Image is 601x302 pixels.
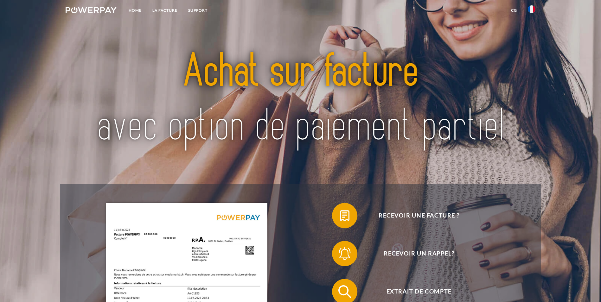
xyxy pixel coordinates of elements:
img: title-powerpay_fr.svg [89,30,512,168]
img: qb_bill.svg [337,208,353,223]
a: LA FACTURE [147,5,183,16]
button: Recevoir un rappel? [332,241,497,266]
img: qb_bell.svg [337,246,353,261]
button: Recevoir une facture ? [332,203,497,228]
span: Recevoir une facture ? [341,203,496,228]
a: Support [183,5,213,16]
a: CG [506,5,522,16]
img: fr [528,5,535,13]
img: logo-powerpay-white.svg [66,7,117,13]
a: Home [123,5,147,16]
span: Recevoir un rappel? [341,241,496,266]
img: qb_search.svg [337,284,353,299]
